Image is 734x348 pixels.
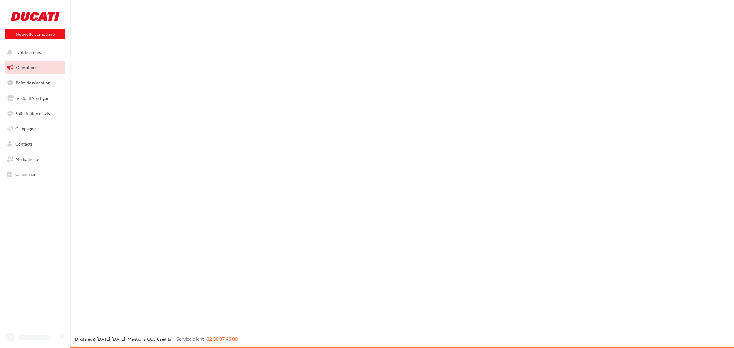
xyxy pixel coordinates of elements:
[4,122,67,135] a: Campagnes
[4,107,67,120] a: Sollicitation d'avis
[4,61,67,74] a: Opérations
[75,336,238,342] span: © [DATE]-[DATE] - - -
[157,336,171,342] a: Crédits
[4,153,67,166] a: Médiathèque
[4,92,67,105] a: Visibilité en ligne
[176,336,204,342] span: Service client
[15,157,40,162] span: Médiathèque
[17,96,49,101] span: Visibilité en ligne
[16,80,50,85] span: Boîte de réception
[75,336,92,342] a: Digitaleo
[16,50,41,55] span: Notifications
[4,76,67,89] a: Boîte de réception
[4,138,67,150] a: Contacts
[15,126,37,131] span: Campagnes
[15,111,50,116] span: Sollicitation d'avis
[4,168,67,181] a: Calendrier
[15,172,36,177] span: Calendrier
[206,336,238,342] span: 02 30 07 43 80
[128,336,146,342] a: Mentions
[16,65,37,70] span: Opérations
[147,336,155,342] a: CGS
[4,46,64,59] button: Notifications
[15,141,32,146] span: Contacts
[5,29,65,39] button: Nouvelle campagne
